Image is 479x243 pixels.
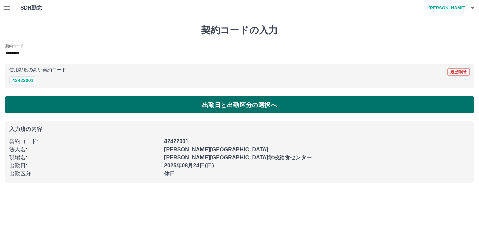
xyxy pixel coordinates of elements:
b: 休日 [164,171,175,176]
p: 出勤日 : [9,162,160,170]
p: 現場名 : [9,154,160,162]
p: 出勤区分 : [9,170,160,178]
b: 42422001 [164,138,188,144]
p: 使用頻度の高い契約コード [9,68,66,72]
p: 入力済の内容 [9,127,470,132]
button: 履歴削除 [447,68,470,76]
p: 法人名 : [9,146,160,154]
button: 出勤日と出勤区分の選択へ [5,96,474,113]
h1: 契約コードの入力 [5,25,474,36]
p: 契約コード : [9,137,160,146]
button: 42422001 [9,76,36,84]
b: [PERSON_NAME][GEOGRAPHIC_DATA] [164,147,268,152]
b: [PERSON_NAME][GEOGRAPHIC_DATA]学校給食センター [164,155,312,160]
b: 2025年08月24日(日) [164,163,214,168]
h2: 契約コード [5,43,23,49]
